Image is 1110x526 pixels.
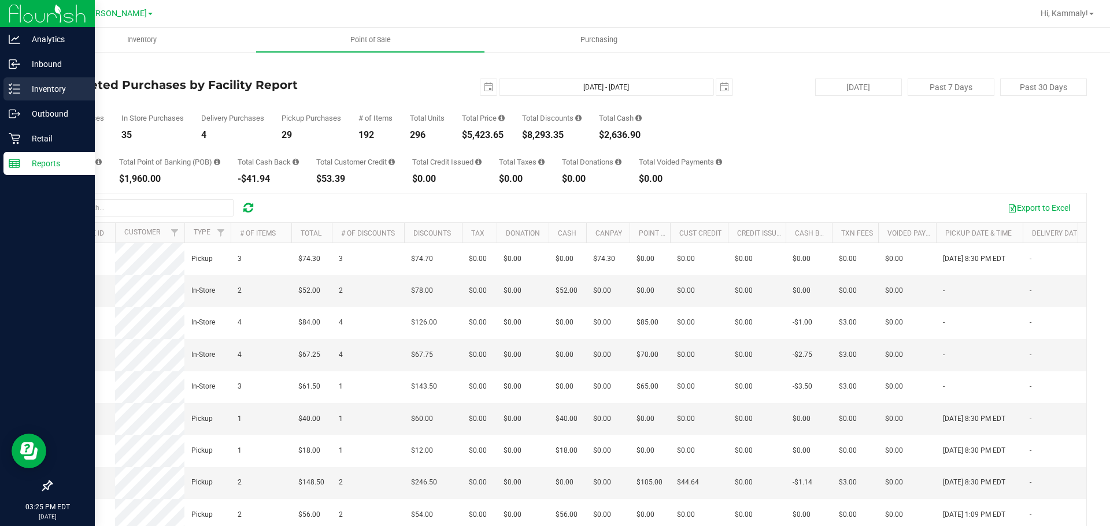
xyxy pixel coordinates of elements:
span: $0.00 [839,509,857,520]
span: In-Store [191,285,215,296]
span: $0.00 [469,445,487,456]
span: $0.00 [504,445,521,456]
a: Type [194,228,210,236]
span: $0.00 [677,349,695,360]
inline-svg: Reports [9,158,20,169]
span: $0.00 [593,381,611,392]
div: Total Customer Credit [316,158,395,166]
span: $0.00 [677,509,695,520]
span: $0.00 [637,253,654,264]
span: $0.00 [793,285,811,296]
span: $78.00 [411,285,433,296]
span: $0.00 [735,253,753,264]
span: $0.00 [469,317,487,328]
span: $0.00 [593,445,611,456]
span: 3 [238,381,242,392]
i: Sum of the successful, non-voided CanPay payment transactions for all purchases in the date range. [95,158,102,166]
span: In-Store [191,317,215,328]
span: - [943,381,945,392]
button: Export to Excel [1000,198,1078,218]
a: Discounts [413,229,451,237]
span: $0.00 [885,285,903,296]
i: Sum of the discount values applied to the all purchases in the date range. [575,114,582,122]
span: - [1030,253,1031,264]
p: [DATE] [5,512,90,521]
div: Delivery Purchases [201,114,264,122]
span: - [943,317,945,328]
inline-svg: Inventory [9,83,20,95]
span: $0.00 [556,381,573,392]
span: $143.50 [411,381,437,392]
div: $0.00 [412,174,482,184]
span: $0.00 [556,349,573,360]
span: $0.00 [504,285,521,296]
div: Pickup Purchases [282,114,341,122]
span: $40.00 [556,413,578,424]
div: Total Units [410,114,445,122]
div: $0.00 [639,174,722,184]
div: In Store Purchases [121,114,184,122]
span: $0.00 [593,413,611,424]
a: Filter [165,223,184,243]
span: $3.00 [839,381,857,392]
span: $0.00 [469,253,487,264]
span: $0.00 [677,253,695,264]
a: Filter [212,223,231,243]
span: - [943,285,945,296]
button: Past 30 Days [1000,79,1087,96]
span: $61.50 [298,381,320,392]
span: $0.00 [677,381,695,392]
div: # of Items [358,114,393,122]
span: 2 [238,509,242,520]
i: Sum of the total taxes for all purchases in the date range. [538,158,545,166]
span: $67.25 [298,349,320,360]
a: Point of Banking (POB) [639,229,721,237]
span: $0.00 [885,413,903,424]
span: $0.00 [593,285,611,296]
span: $3.00 [839,349,857,360]
span: $18.00 [556,445,578,456]
span: 3 [339,253,343,264]
span: - [1030,285,1031,296]
a: Voided Payment [887,229,945,237]
div: $0.00 [562,174,621,184]
i: Sum of all round-up-to-next-dollar total price adjustments for all purchases in the date range. [615,158,621,166]
span: $0.00 [885,253,903,264]
span: 2 [238,285,242,296]
i: Sum of the successful, non-voided payments using account credit for all purchases in the date range. [388,158,395,166]
span: $84.00 [298,317,320,328]
span: $52.00 [556,285,578,296]
inline-svg: Analytics [9,33,20,45]
h4: Completed Purchases by Facility Report [51,79,396,91]
span: Point of Sale [335,35,406,45]
a: Inventory [28,28,256,52]
span: $0.00 [735,509,753,520]
span: $0.00 [504,381,521,392]
div: Total Voided Payments [639,158,722,166]
span: $0.00 [793,413,811,424]
span: $0.00 [469,477,487,488]
a: Point of Sale [256,28,484,52]
span: 2 [238,477,242,488]
div: $5,423.65 [462,130,505,140]
span: 1 [339,413,343,424]
span: [DATE] 8:30 PM EDT [943,253,1005,264]
span: $74.70 [411,253,433,264]
inline-svg: Outbound [9,108,20,120]
span: $148.50 [298,477,324,488]
span: $0.00 [735,413,753,424]
span: $105.00 [637,477,663,488]
div: Total Price [462,114,505,122]
p: Analytics [20,32,90,46]
span: $0.00 [793,253,811,264]
div: Total Donations [562,158,621,166]
div: $8,293.35 [522,130,582,140]
span: $3.00 [839,477,857,488]
span: - [1030,413,1031,424]
span: $0.00 [637,413,654,424]
span: $56.00 [298,509,320,520]
span: $44.64 [677,477,699,488]
i: Sum of the total prices of all purchases in the date range. [498,114,505,122]
span: $18.00 [298,445,320,456]
span: - [1030,317,1031,328]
